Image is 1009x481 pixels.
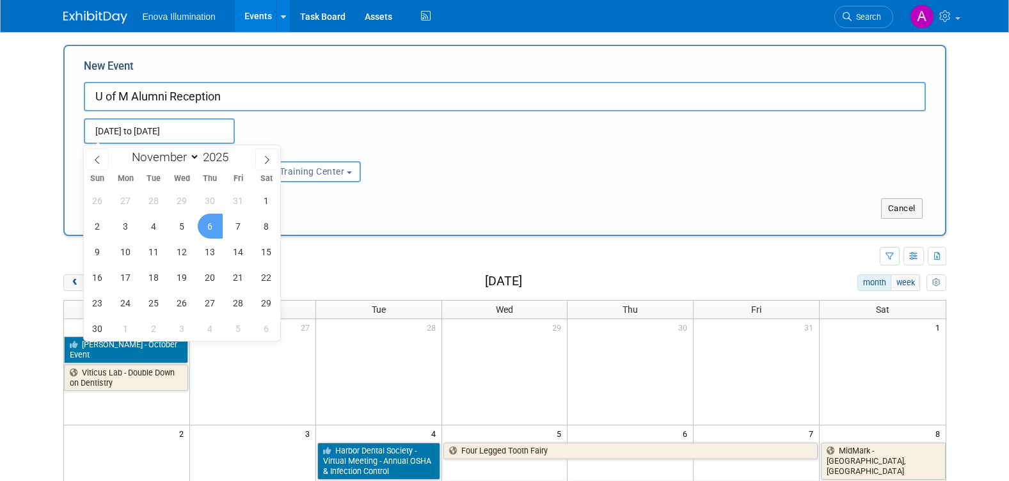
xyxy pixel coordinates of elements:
span: November 7, 2025 [226,214,251,239]
span: 31 [803,319,819,335]
span: November 28, 2025 [226,290,251,315]
button: week [891,274,920,291]
span: November 15, 2025 [254,239,279,264]
span: 27 [299,319,315,335]
span: December 3, 2025 [170,316,195,341]
span: December 6, 2025 [254,316,279,341]
span: Thu [196,175,224,183]
img: Andrea Miller [910,4,934,29]
input: Start Date - End Date [84,118,235,144]
span: 28 [425,319,441,335]
span: November 27, 2025 [198,290,223,315]
button: prev [63,274,87,291]
span: November 25, 2025 [141,290,166,315]
span: October 31, 2025 [226,188,251,213]
span: November 11, 2025 [141,239,166,264]
button: Enova Training Center [227,161,361,182]
span: Tue [372,304,386,315]
div: Attendance / Format: [84,144,208,161]
span: November 13, 2025 [198,239,223,264]
span: 29 [551,319,567,335]
span: November 3, 2025 [113,214,138,239]
a: MidMark - [GEOGRAPHIC_DATA], [GEOGRAPHIC_DATA] [821,443,945,479]
span: November 8, 2025 [254,214,279,239]
span: 2 [178,425,189,441]
span: October 30, 2025 [198,188,223,213]
span: October 26, 2025 [85,188,110,213]
div: Participation: [227,144,351,161]
span: November 16, 2025 [85,265,110,290]
span: Mon [111,175,139,183]
input: Name of Trade Show / Conference [84,82,926,111]
a: Viticus Lab - Double Down on Dentistry [64,365,188,391]
span: Enova Illumination [143,12,216,22]
span: 1 [934,319,946,335]
span: November 24, 2025 [113,290,138,315]
span: December 1, 2025 [113,316,138,341]
i: Personalize Calendar [932,279,941,287]
span: Tue [139,175,168,183]
span: Wed [496,304,513,315]
span: December 2, 2025 [141,316,166,341]
a: Harbor Dental Society - Virtual Meeting - Annual OSHA & Infection Control [317,443,440,479]
span: 3 [304,425,315,441]
span: Enova Training Center [236,166,345,177]
span: November 1, 2025 [254,188,279,213]
span: 6 [681,425,693,441]
span: November 23, 2025 [85,290,110,315]
span: October 27, 2025 [113,188,138,213]
span: Wed [168,175,196,183]
span: 4 [430,425,441,441]
span: Sun [84,175,112,183]
button: month [857,274,891,291]
label: New Event [84,59,134,79]
span: Thu [623,304,638,315]
select: Month [126,149,200,165]
button: myCustomButton [926,274,946,291]
span: 30 [677,319,693,335]
span: November 14, 2025 [226,239,251,264]
span: October 29, 2025 [170,188,195,213]
input: Year [200,150,238,164]
span: November 19, 2025 [170,265,195,290]
span: November 21, 2025 [226,265,251,290]
span: Sat [252,175,280,183]
a: [PERSON_NAME] - October Event [64,336,188,363]
span: November 18, 2025 [141,265,166,290]
span: 5 [555,425,567,441]
span: Sat [876,304,889,315]
span: November 20, 2025 [198,265,223,290]
span: November 26, 2025 [170,290,195,315]
span: December 5, 2025 [226,316,251,341]
span: December 4, 2025 [198,316,223,341]
span: November 2, 2025 [85,214,110,239]
span: November 17, 2025 [113,265,138,290]
h2: [DATE] [485,274,522,288]
span: Fri [224,175,252,183]
span: November 4, 2025 [141,214,166,239]
span: November 10, 2025 [113,239,138,264]
span: November 12, 2025 [170,239,195,264]
span: November 30, 2025 [85,316,110,341]
a: Four Legged Tooth Fairy [443,443,818,459]
span: November 29, 2025 [254,290,279,315]
span: November 5, 2025 [170,214,195,239]
span: Fri [751,304,761,315]
span: 8 [934,425,946,441]
span: November 9, 2025 [85,239,110,264]
span: Search [852,12,881,22]
a: Search [834,6,893,28]
span: November 22, 2025 [254,265,279,290]
span: 7 [807,425,819,441]
span: November 6, 2025 [198,214,223,239]
span: October 28, 2025 [141,188,166,213]
button: Cancel [881,198,923,219]
img: ExhibitDay [63,11,127,24]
